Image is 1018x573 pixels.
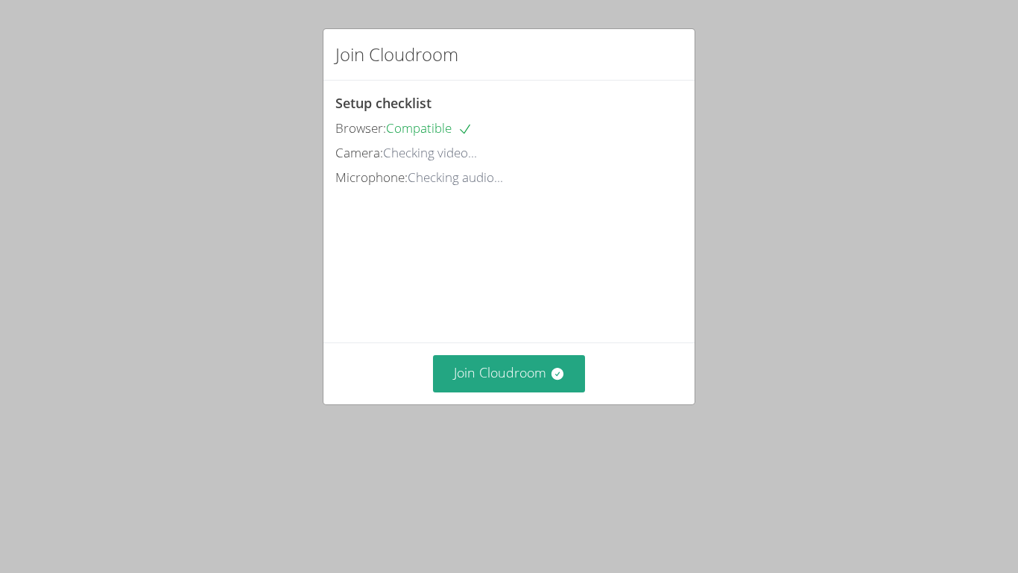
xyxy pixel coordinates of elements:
h2: Join Cloudroom [335,41,458,68]
button: Join Cloudroom [433,355,586,392]
span: Browser: [335,119,386,137]
span: Microphone: [335,169,408,186]
span: Setup checklist [335,94,431,112]
span: Compatible [386,119,472,137]
span: Checking video... [383,144,477,161]
span: Camera: [335,144,383,161]
span: Checking audio... [408,169,503,186]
